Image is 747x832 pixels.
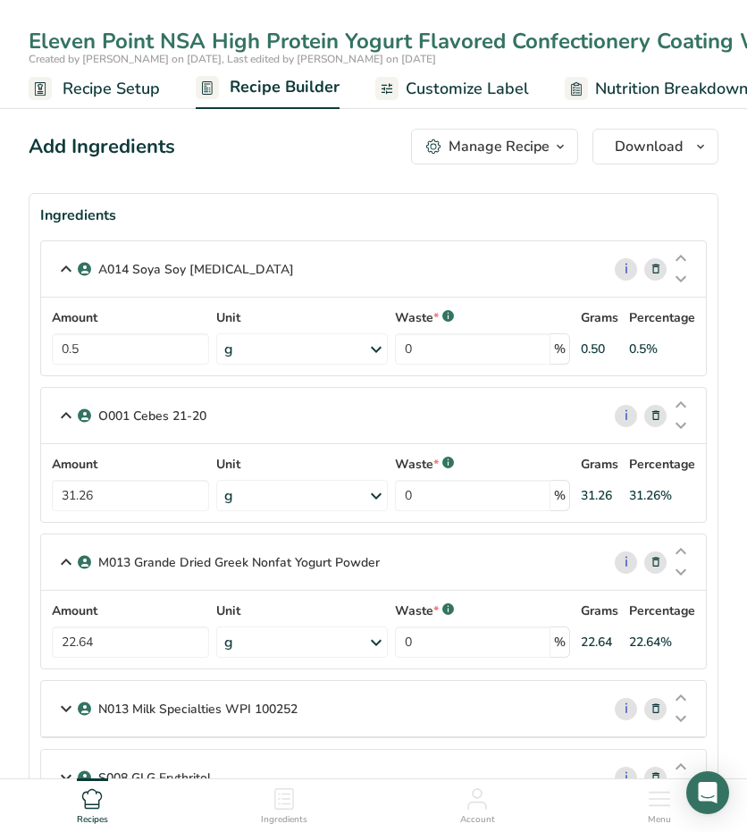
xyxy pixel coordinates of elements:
p: Percentage [629,455,695,474]
label: Unit [216,601,388,620]
a: i [615,698,637,720]
div: 0.5% [629,340,658,358]
p: S008 GLG Erythritol [98,769,211,787]
p: Waste [395,455,439,474]
div: g [224,339,233,360]
span: Download [615,136,683,157]
label: Amount [52,455,209,474]
div: g [224,485,233,507]
a: i [615,405,637,427]
a: Recipe Builder [196,67,340,110]
div: N013 Milk Specialties WPI 100252 i [41,681,706,737]
a: Account [460,779,495,828]
div: O001 Cebes 21-20 i [41,388,706,444]
button: Download [592,129,718,164]
a: Customize Label [375,69,529,109]
p: Grams [581,455,618,474]
button: Manage Recipe [411,129,578,164]
a: i [615,551,637,574]
p: Waste [395,601,439,620]
label: Amount [52,308,209,327]
p: M013 Grande Dried Greek Nonfat Yogurt Powder [98,553,380,572]
label: Unit [216,308,388,327]
label: Amount [52,601,209,620]
span: Menu [648,813,671,827]
p: A014 Soya Soy [MEDICAL_DATA] [98,260,294,279]
a: Ingredients [261,779,307,828]
p: N013 Milk Specialties WPI 100252 [98,700,298,719]
div: Manage Recipe [449,136,550,157]
div: 22.64% [629,633,672,651]
span: Account [460,813,495,827]
div: M013 Grande Dried Greek Nonfat Yogurt Powder i [41,534,706,591]
span: Customize Label [406,77,529,101]
span: Ingredients [261,813,307,827]
div: 22.64 [581,633,612,651]
span: Recipes [77,813,108,827]
p: Waste [395,308,439,327]
p: Percentage [629,308,695,327]
div: 0.50 [581,340,605,358]
span: Recipe Setup [63,77,160,101]
div: S008 GLG Erythritol i [41,750,706,806]
div: A014 Soya Soy [MEDICAL_DATA] i [41,241,706,298]
div: 31.26% [629,486,672,505]
span: Recipe Builder [230,75,340,99]
p: Percentage [629,601,695,620]
div: Ingredients [40,205,707,226]
div: g [224,632,233,653]
a: Recipes [77,779,108,828]
div: Add Ingredients [29,132,175,162]
div: Open Intercom Messenger [686,771,729,814]
p: O001 Cebes 21-20 [98,407,206,425]
p: Grams [581,601,618,620]
span: Created by [PERSON_NAME] on [DATE], Last edited by [PERSON_NAME] on [DATE] [29,52,436,66]
div: 31.26 [581,486,612,505]
a: i [615,258,637,281]
a: Recipe Setup [29,69,160,109]
a: i [615,767,637,789]
p: Grams [581,308,618,327]
label: Unit [216,455,388,474]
